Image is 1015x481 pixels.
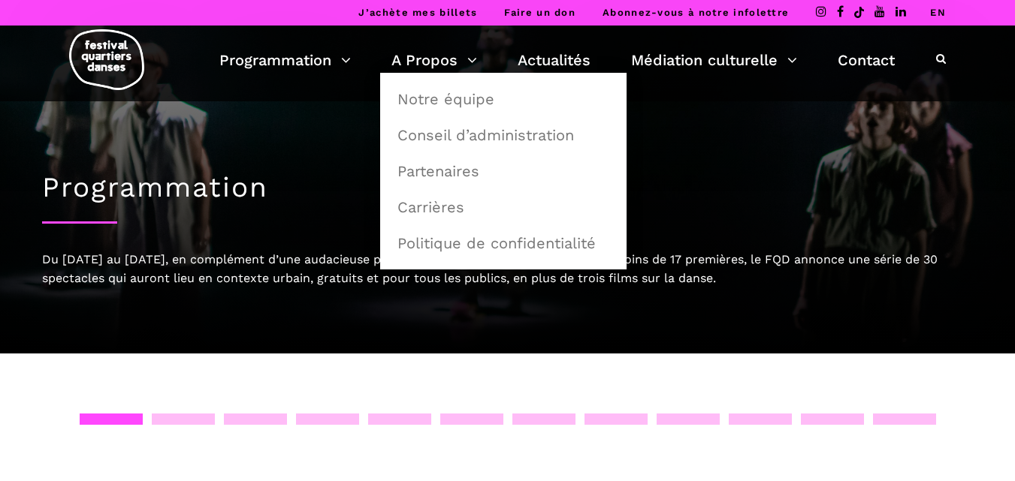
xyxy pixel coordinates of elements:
a: Actualités [518,47,591,73]
div: Du [DATE] au [DATE], en complément d’une audacieuse programmation en salles réunissant pas moins ... [42,250,974,288]
a: Carrières [388,190,618,224]
a: Partenaires [388,154,618,188]
a: A Propos [391,47,477,73]
a: Abonnez-vous à notre infolettre [603,7,789,18]
a: Faire un don [504,7,575,18]
h1: Programmation [42,171,974,204]
a: J’achète mes billets [358,7,477,18]
a: Notre équipe [388,82,618,116]
a: EN [930,7,946,18]
a: Politique de confidentialité [388,226,618,260]
a: Médiation culturelle [631,47,797,73]
a: Conseil d’administration [388,118,618,152]
a: Programmation [219,47,351,73]
a: Contact [838,47,895,73]
img: logo-fqd-med [69,29,144,90]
